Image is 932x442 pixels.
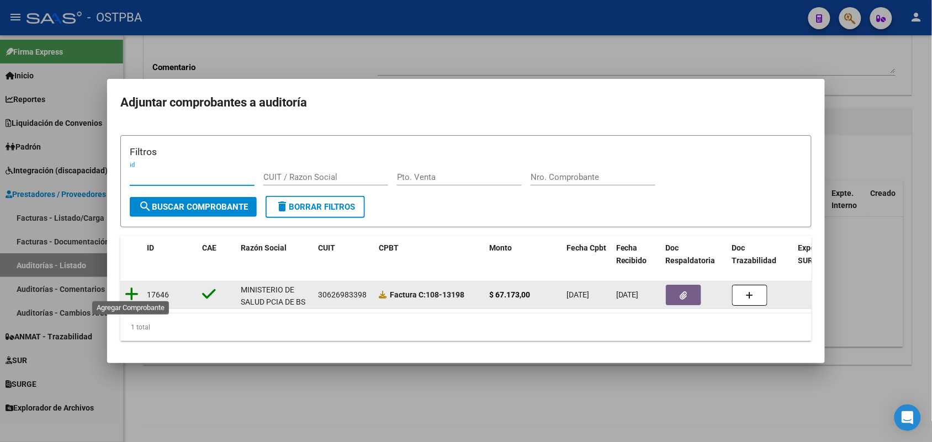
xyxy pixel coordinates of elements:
[276,202,355,212] span: Borrar Filtros
[489,290,530,299] strong: $ 67.173,00
[666,243,716,265] span: Doc Respaldatoria
[390,290,426,299] span: Factura C:
[318,243,335,252] span: CUIT
[120,92,812,113] h2: Adjuntar comprobantes a auditoría
[390,290,464,299] strong: 108-13198
[728,236,794,273] datatable-header-cell: Doc Trazabilidad
[379,243,399,252] span: CPBT
[130,197,257,217] button: Buscar Comprobante
[198,236,236,273] datatable-header-cell: CAE
[142,236,198,273] datatable-header-cell: ID
[318,290,367,299] span: 30626983398
[276,200,289,213] mat-icon: delete
[794,236,855,273] datatable-header-cell: Expediente SUR Asociado
[732,243,777,265] span: Doc Trazabilidad
[314,236,374,273] datatable-header-cell: CUIT
[798,243,848,265] span: Expediente SUR Asociado
[202,243,216,252] span: CAE
[894,404,921,431] div: Open Intercom Messenger
[616,290,639,299] span: [DATE]
[562,236,612,273] datatable-header-cell: Fecha Cpbt
[236,236,314,273] datatable-header-cell: Razón Social
[130,145,802,159] h3: Filtros
[147,243,154,252] span: ID
[374,236,485,273] datatable-header-cell: CPBT
[566,290,589,299] span: [DATE]
[485,236,562,273] datatable-header-cell: Monto
[266,196,365,218] button: Borrar Filtros
[489,243,512,252] span: Monto
[147,290,169,299] span: 17646
[661,236,728,273] datatable-header-cell: Doc Respaldatoria
[616,243,647,265] span: Fecha Recibido
[139,200,152,213] mat-icon: search
[566,243,606,252] span: Fecha Cpbt
[241,243,287,252] span: Razón Social
[241,284,309,321] div: MINISTERIO DE SALUD PCIA DE BS AS
[139,202,248,212] span: Buscar Comprobante
[612,236,661,273] datatable-header-cell: Fecha Recibido
[120,313,812,341] div: 1 total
